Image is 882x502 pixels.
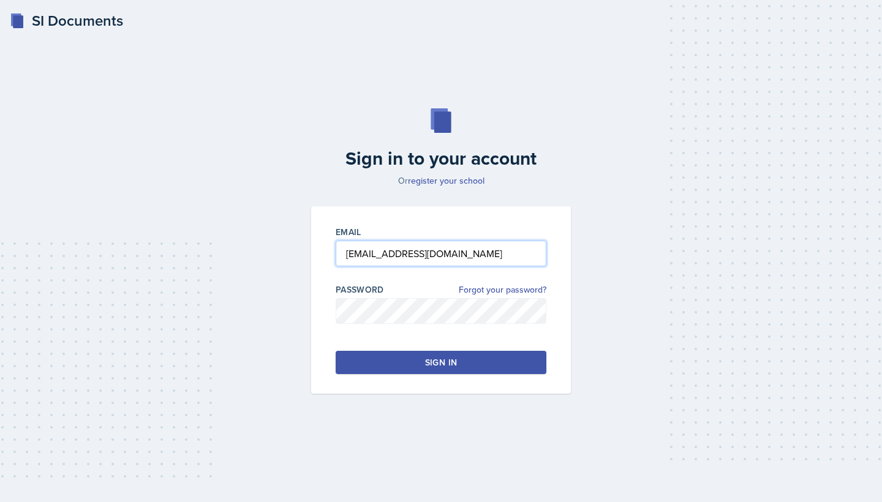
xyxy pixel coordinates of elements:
[336,351,546,374] button: Sign in
[459,283,546,296] a: Forgot your password?
[10,10,123,32] a: SI Documents
[304,148,578,170] h2: Sign in to your account
[336,241,546,266] input: Email
[425,356,457,369] div: Sign in
[336,283,384,296] label: Password
[304,174,578,187] p: Or
[336,226,361,238] label: Email
[408,174,484,187] a: register your school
